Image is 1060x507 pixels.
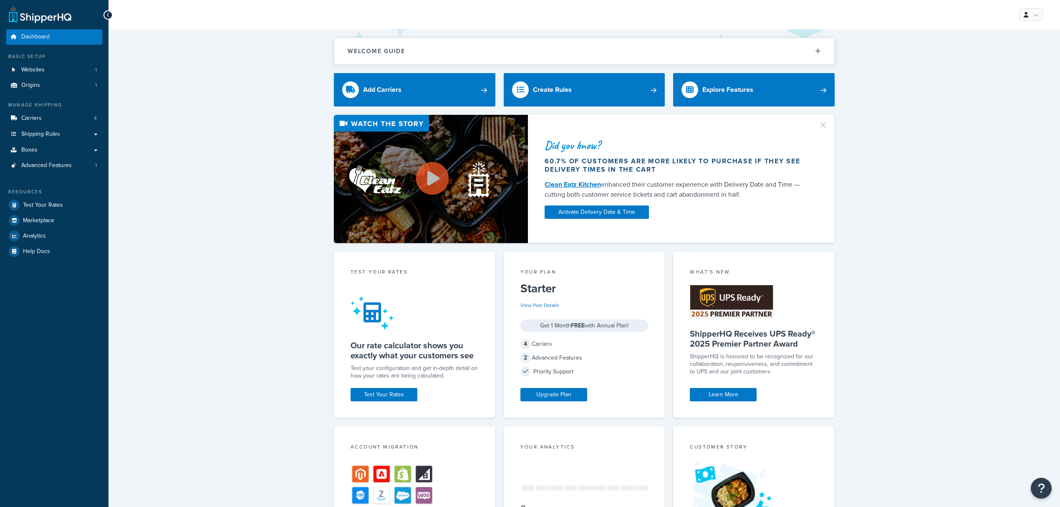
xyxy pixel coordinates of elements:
span: 4 [94,115,97,122]
div: Test your rates [351,268,479,278]
a: Add Carriers [334,73,495,106]
div: Did you know? [545,139,808,151]
a: Carriers4 [6,111,102,126]
div: enhanced their customer experience with Delivery Date and Time — cutting both customer service ti... [545,180,808,200]
span: Shipping Rules [21,131,60,138]
a: Marketplace [6,213,102,228]
div: Basic Setup [6,53,102,60]
span: Websites [21,66,45,74]
a: Create Rules [504,73,665,106]
span: Dashboard [21,33,50,41]
span: Advanced Features [21,162,72,169]
img: Video thumbnail [334,115,528,243]
li: Origins [6,78,102,93]
div: Advanced Features [520,352,649,364]
div: 60.7% of customers are more likely to purchase if they see delivery times in the cart [545,157,808,174]
div: Create Rules [533,84,572,96]
h5: Our rate calculator shows you exactly what your customers see [351,340,479,360]
div: Manage Shipping [6,101,102,109]
span: 1 [95,66,97,74]
div: Customer Story [690,443,818,453]
div: What's New [690,268,818,278]
span: 1 [95,162,97,169]
a: Learn More [690,388,757,401]
a: Dashboard [6,29,102,45]
div: Get 1 Month with Annual Plan! [520,319,649,332]
div: Your Plan [520,268,649,278]
h2: Welcome Guide [348,48,405,54]
button: Welcome Guide [334,38,834,64]
li: Advanced Features [6,158,102,173]
a: Test Your Rates [6,198,102,213]
a: Help Docs [6,244,102,259]
span: 1 [95,82,97,89]
div: Your Analytics [520,443,649,453]
div: Carriers [520,338,649,350]
span: Help Docs [23,248,50,255]
li: Carriers [6,111,102,126]
a: Websites1 [6,62,102,78]
span: Carriers [21,115,42,122]
a: Explore Features [673,73,835,106]
div: Add Carriers [363,84,401,96]
div: Resources [6,188,102,195]
a: Test Your Rates [351,388,417,401]
span: Analytics [23,233,46,240]
a: Shipping Rules [6,127,102,142]
span: Boxes [21,147,38,154]
a: Analytics [6,228,102,243]
a: Advanced Features1 [6,158,102,173]
p: ShipperHQ is honored to be recognized for our collaboration, responsiveness, and commitment to UP... [690,353,818,375]
a: Upgrade Plan [520,388,587,401]
div: Priority Support [520,366,649,378]
strong: FREE [571,321,585,330]
button: Open Resource Center [1031,478,1052,499]
span: Origins [21,82,40,89]
span: 2 [520,353,530,363]
a: View Plan Details [520,302,559,309]
a: Origins1 [6,78,102,93]
span: Test Your Rates [23,202,63,209]
span: 4 [520,339,530,349]
a: Activate Delivery Date & Time [545,205,649,219]
h5: ShipperHQ Receives UPS Ready® 2025 Premier Partner Award [690,329,818,349]
div: Account Migration [351,443,479,453]
div: Test your configuration and get in-depth detail on how your rates are being calculated. [351,365,479,380]
div: Explore Features [702,84,753,96]
a: Boxes [6,142,102,158]
h5: Starter [520,282,649,295]
span: Marketplace [23,217,54,224]
li: Websites [6,62,102,78]
a: Clean Eatz Kitchen [545,180,601,189]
